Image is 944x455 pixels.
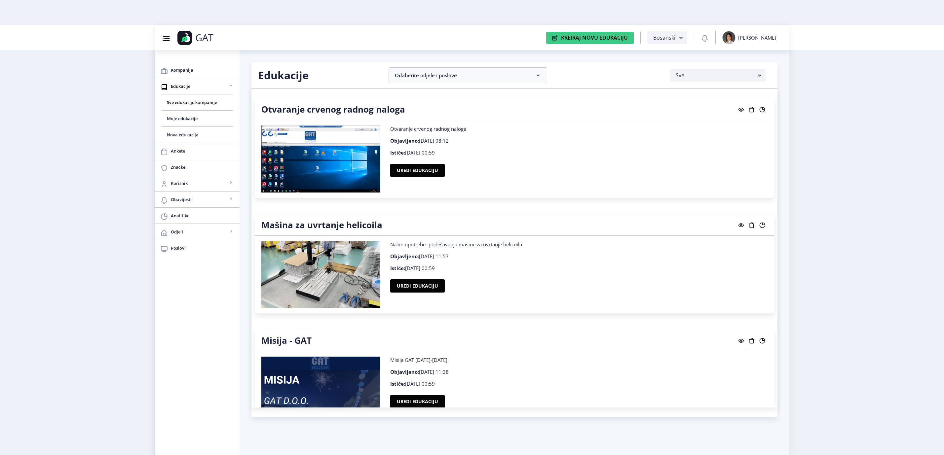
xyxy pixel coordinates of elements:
p: [DATE] 08:12 [390,137,768,144]
img: create-new-education-icon.svg [552,35,558,41]
b: Objavljeno: [390,137,419,144]
b: Objavljeno: [390,368,419,375]
b: Ističe: [390,265,405,271]
nb-accordion-item-header: Odaberite odjele i poslove [389,67,547,83]
span: Obavijesti [171,195,228,203]
button: Uredi edukaciju [390,395,445,408]
b: Ističe: [390,149,405,156]
span: Značke [171,163,234,171]
span: Moje edukacije [167,115,228,122]
a: Moje edukacije [162,111,233,126]
a: GAT [177,31,255,45]
h4: Misija - GAT [261,335,312,346]
div: [PERSON_NAME] [738,34,776,41]
img: Otvaranje crvenog radnog naloga [261,125,381,192]
a: Sve edukacije kompanije [162,94,233,110]
span: Kompanija [171,66,234,74]
p: [DATE] 00:59 [390,265,768,271]
p: Misija GAT [DATE]-[DATE] [390,357,768,363]
span: Odjeli [171,228,228,236]
a: Analitike [155,208,240,224]
button: Sve [670,69,766,82]
b: Ističe: [390,380,405,387]
p: [DATE] 00:59 [390,149,768,156]
button: Bosanski [647,31,687,44]
span: Edukacije [171,82,228,90]
img: Mašina za uvrtanje helicoila [261,241,381,308]
span: Poslovi [171,244,234,252]
a: Obavijesti [155,192,240,207]
button: Uredi edukaciju [390,164,445,177]
p: Način upotrebe- podešavanja mašine za uvrtanje helicoila [390,241,768,248]
h4: Mašina za uvrtanje helicoila [261,220,382,230]
a: Korisnik [155,175,240,191]
span: Analitike [171,212,234,220]
span: Korisnik [171,179,228,187]
a: Edukacije [155,78,240,94]
p: [DATE] 11:38 [390,368,768,375]
p: GAT [195,34,213,41]
img: Misija - GAT [261,357,381,423]
a: Poslovi [155,240,240,256]
button: Uredi edukaciju [390,279,445,293]
span: Sve edukacije kompanije [167,98,228,106]
a: Ankete [155,143,240,159]
span: Nova edukacija [167,131,228,139]
b: Objavljeno: [390,253,419,260]
a: Nova edukacija [162,127,233,143]
p: [DATE] 00:59 [390,380,768,387]
p: Otvaranje crvenog radnog naloga [390,125,768,132]
a: Kompanija [155,62,240,78]
span: Ankete [171,147,234,155]
h4: Otvaranje crvenog radnog naloga [261,104,405,115]
button: Kreiraj Novu Edukaciju [546,32,634,44]
p: [DATE] 11:57 [390,253,768,260]
a: Značke [155,159,240,175]
a: Odjeli [155,224,240,240]
h2: Edukacije [258,69,379,82]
